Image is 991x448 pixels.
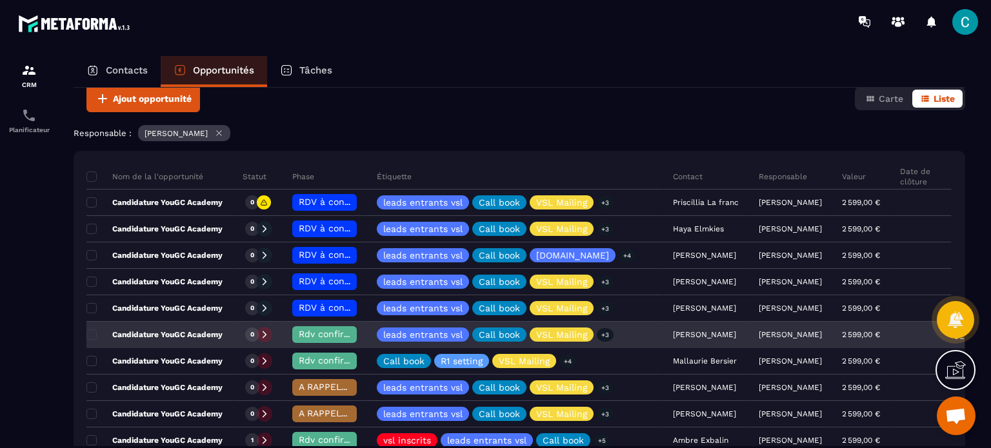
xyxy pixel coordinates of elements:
[759,171,807,182] p: Responsable
[383,224,463,233] p: leads entrants vsl
[441,356,483,365] p: R1 setting
[842,436,880,445] p: 2 599,00 €
[759,224,822,233] p: [PERSON_NAME]
[759,304,822,313] p: [PERSON_NAME]
[842,277,880,286] p: 2 599,00 €
[299,249,382,260] span: RDV à confimer ❓
[250,224,254,233] p: 0
[250,251,254,260] p: 0
[536,251,609,260] p: [DOMAIN_NAME]
[86,250,223,260] p: Candidature YouGC Academy
[250,198,254,207] p: 0
[759,436,822,445] p: [PERSON_NAME]
[250,383,254,392] p: 0
[536,304,587,313] p: VSL Mailing
[299,223,382,233] span: RDV à confimer ❓
[479,277,520,286] p: Call book
[86,224,223,234] p: Candidature YouGC Academy
[3,81,55,88] p: CRM
[21,63,37,78] img: formation
[597,275,614,289] p: +3
[251,436,254,445] p: 1
[842,304,880,313] p: 2 599,00 €
[673,171,703,182] p: Contact
[383,277,463,286] p: leads entrants vsl
[759,330,822,339] p: [PERSON_NAME]
[597,222,614,236] p: +3
[937,396,976,435] div: Ouvrir le chat
[86,356,223,366] p: Candidature YouGC Academy
[86,382,223,393] p: Candidature YouGC Academy
[597,196,614,209] p: +3
[447,436,526,445] p: leads entrants vsl
[900,166,941,187] p: Date de clôture
[250,277,254,286] p: 0
[86,197,223,208] p: Candidature YouGC Academy
[499,356,550,365] p: VSL Mailing
[842,251,880,260] p: 2 599,00 €
[559,355,576,368] p: +4
[86,171,203,182] p: Nom de la l'opportunité
[479,304,520,313] p: Call book
[250,304,254,313] p: 0
[377,171,412,182] p: Étiquette
[86,409,223,419] p: Candidature YouGC Academy
[3,98,55,143] a: schedulerschedulerPlanificateur
[479,330,520,339] p: Call book
[383,251,463,260] p: leads entrants vsl
[106,64,148,76] p: Contacts
[597,381,614,394] p: +3
[536,409,587,418] p: VSL Mailing
[74,128,132,138] p: Responsable :
[759,251,822,260] p: [PERSON_NAME]
[299,197,382,207] span: RDV à confimer ❓
[536,224,587,233] p: VSL Mailing
[536,277,587,286] p: VSL Mailing
[842,171,866,182] p: Valeur
[597,407,614,421] p: +3
[267,56,345,87] a: Tâches
[383,436,431,445] p: vsl inscrits
[536,330,587,339] p: VSL Mailing
[383,409,463,418] p: leads entrants vsl
[299,434,372,445] span: Rdv confirmé ✅
[543,436,584,445] p: Call book
[597,302,614,315] p: +3
[842,330,880,339] p: 2 599,00 €
[18,12,134,35] img: logo
[86,435,223,445] p: Candidature YouGC Academy
[86,85,200,112] button: Ajout opportunité
[145,129,208,138] p: [PERSON_NAME]
[479,409,520,418] p: Call book
[842,356,880,365] p: 2 599,00 €
[74,56,161,87] a: Contacts
[594,434,610,447] p: +5
[479,224,520,233] p: Call book
[842,383,880,392] p: 2 599,00 €
[759,409,822,418] p: [PERSON_NAME]
[193,64,254,76] p: Opportunités
[934,93,955,104] span: Liste
[243,171,266,182] p: Statut
[479,198,520,207] p: Call book
[842,409,880,418] p: 2 599,00 €
[299,408,445,418] span: A RAPPELER/GHOST/NO SHOW✖️
[292,171,314,182] p: Phase
[86,303,223,313] p: Candidature YouGC Academy
[879,93,903,104] span: Carte
[250,356,254,365] p: 0
[3,53,55,98] a: formationformationCRM
[759,277,822,286] p: [PERSON_NAME]
[857,90,911,108] button: Carte
[759,198,822,207] p: [PERSON_NAME]
[479,251,520,260] p: Call book
[912,90,963,108] button: Liste
[21,108,37,123] img: scheduler
[536,383,587,392] p: VSL Mailing
[383,304,463,313] p: leads entrants vsl
[86,277,223,287] p: Candidature YouGC Academy
[536,198,587,207] p: VSL Mailing
[383,383,463,392] p: leads entrants vsl
[86,329,223,340] p: Candidature YouGC Academy
[383,198,463,207] p: leads entrants vsl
